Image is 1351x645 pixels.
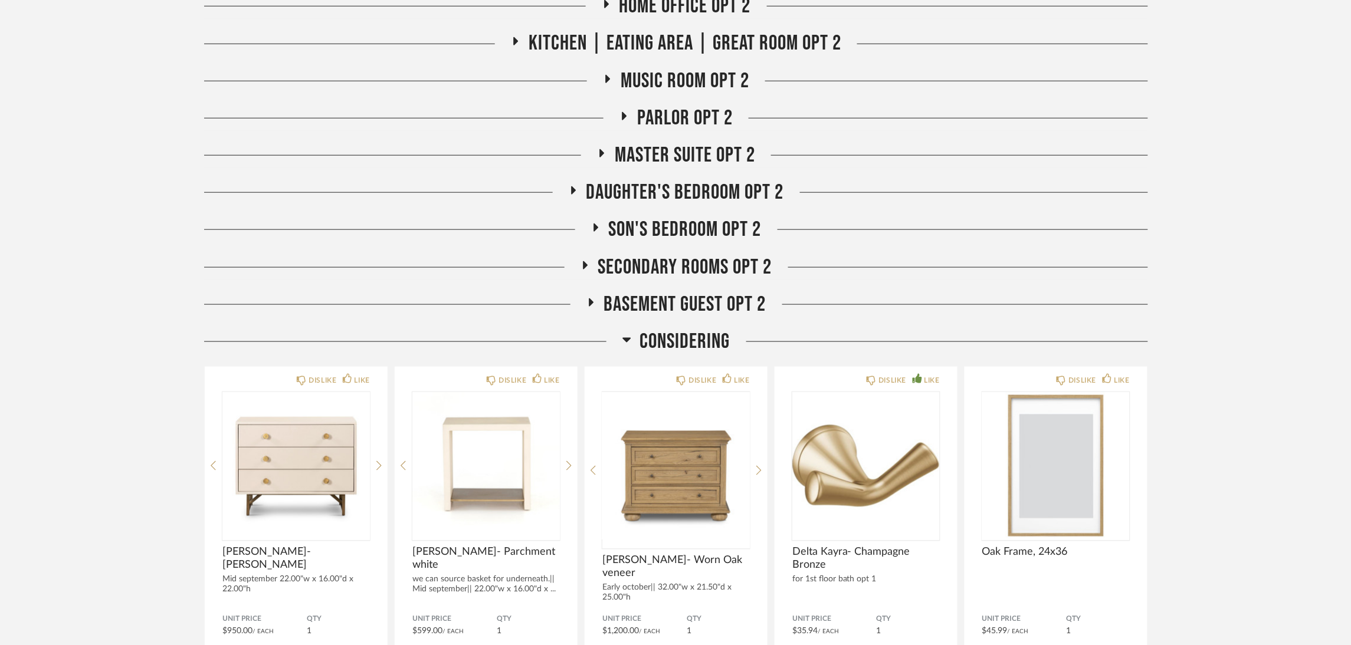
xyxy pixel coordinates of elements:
img: undefined [792,392,940,539]
span: $35.94 [792,627,818,636]
span: 1 [307,627,311,636]
div: LIKE [734,374,750,386]
span: / Each [442,629,464,635]
span: 1 [1067,627,1071,636]
div: we can source basket for underneath.|| Mid september|| 22.00"w x 16.00"d x ... [412,575,560,595]
span: Unit Price [222,615,307,624]
span: Secondary rooms opt 2 [598,255,772,280]
div: DISLIKE [499,374,526,386]
div: Mid september 22.00"w x 16.00"d x 22.00"h [222,575,370,595]
span: 1 [877,627,881,636]
span: $599.00 [412,627,442,636]
span: Basement Guest opt 2 [604,292,766,317]
span: QTY [687,615,750,624]
div: for 1st floor bath opt 1 [792,575,940,585]
span: Parlor Opt 2 [637,106,733,131]
span: $950.00 [222,627,253,636]
span: QTY [1067,615,1130,624]
span: Master Suite opt 2 [615,143,755,168]
span: / Each [253,629,274,635]
span: 1 [497,627,501,636]
span: Unit Price [792,615,877,624]
span: QTY [307,615,370,624]
span: Unit Price [982,615,1067,624]
span: [PERSON_NAME]- [PERSON_NAME] [222,546,370,572]
div: DISLIKE [309,374,336,386]
span: QTY [497,615,560,624]
img: undefined [222,392,370,539]
span: Music Room opt 2 [621,68,749,94]
div: Early october|| 32.00"w x 21.50"d x 25.00"h [602,583,750,603]
span: [PERSON_NAME]- Parchment white [412,546,560,572]
div: DISLIKE [1068,374,1096,386]
img: undefined [982,392,1130,539]
span: / Each [639,629,660,635]
span: $1,200.00 [602,627,639,636]
div: 0 [602,392,750,539]
span: 1 [687,627,691,636]
span: Oak Frame, 24x36 [982,546,1130,559]
span: / Each [818,629,839,635]
div: LIKE [355,374,370,386]
span: $45.99 [982,627,1008,636]
div: DISLIKE [688,374,716,386]
span: Considering [640,329,730,354]
div: LIKE [545,374,560,386]
span: QTY [877,615,940,624]
span: Daughter's bedroom Opt 2 [586,180,784,205]
span: Son's bedroom opt 2 [609,217,762,242]
span: Delta Kayra- Champagne Bronze [792,546,940,572]
img: undefined [412,392,560,539]
span: Kitchen | Eating area | Great Room Opt 2 [529,31,841,56]
span: / Each [1008,629,1029,635]
span: Unit Price [602,615,687,624]
span: Unit Price [412,615,497,624]
div: LIKE [924,374,940,386]
div: LIKE [1114,374,1130,386]
div: DISLIKE [878,374,906,386]
span: [PERSON_NAME]- Worn Oak veneer [602,554,750,580]
img: undefined [602,392,750,539]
